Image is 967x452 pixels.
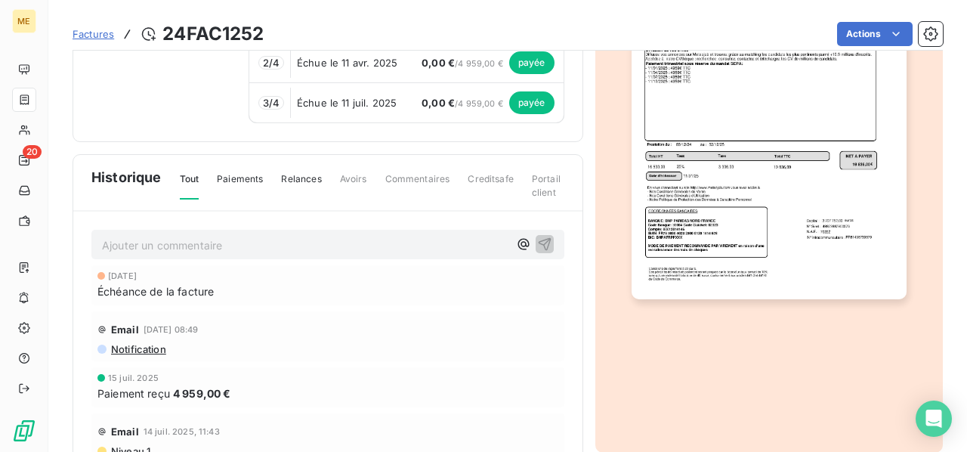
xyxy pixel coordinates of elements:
img: Logo LeanPay [12,419,36,443]
span: Échue le 11 juil. 2025 [297,97,397,109]
span: Relances [281,172,321,198]
div: ME [12,9,36,33]
span: 20 [23,145,42,159]
span: [DATE] 08:49 [144,325,199,334]
span: Portail client [532,172,564,212]
span: / 4 959,00 € [422,98,503,109]
span: Factures [73,28,114,40]
span: Avoirs [340,172,367,198]
span: [DATE] [108,271,137,280]
span: / 4 959,00 € [422,58,503,69]
span: Commentaires [385,172,450,198]
span: Email [111,426,139,438]
h3: 24FAC1252 [162,20,264,48]
span: payée [509,51,555,74]
div: Open Intercom Messenger [916,401,952,437]
span: Tout [180,172,199,200]
span: Échue le 11 avr. 2025 [297,57,397,69]
button: Actions [837,22,913,46]
span: 2 / 4 [263,57,280,69]
span: Échéance de la facture [97,283,214,299]
span: 14 juil. 2025, 11:43 [144,427,220,436]
span: 15 juil. 2025 [108,373,159,382]
span: Creditsafe [468,172,514,198]
a: Factures [73,26,114,42]
span: Paiements [217,172,263,198]
span: 3 / 4 [263,97,280,109]
span: Notification [110,343,166,355]
span: Paiement reçu [97,385,170,401]
span: payée [509,91,555,114]
span: 0,00 € [422,57,455,69]
span: Email [111,324,139,336]
span: 4 959,00 € [173,385,231,401]
span: 0,00 € [422,97,455,109]
span: Historique [91,167,162,187]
